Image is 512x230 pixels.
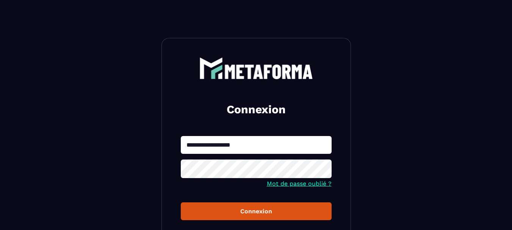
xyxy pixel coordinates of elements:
[187,208,326,215] div: Connexion
[181,202,332,220] button: Connexion
[199,57,313,79] img: logo
[190,102,323,117] h2: Connexion
[181,57,332,79] a: logo
[267,180,332,187] a: Mot de passe oublié ?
